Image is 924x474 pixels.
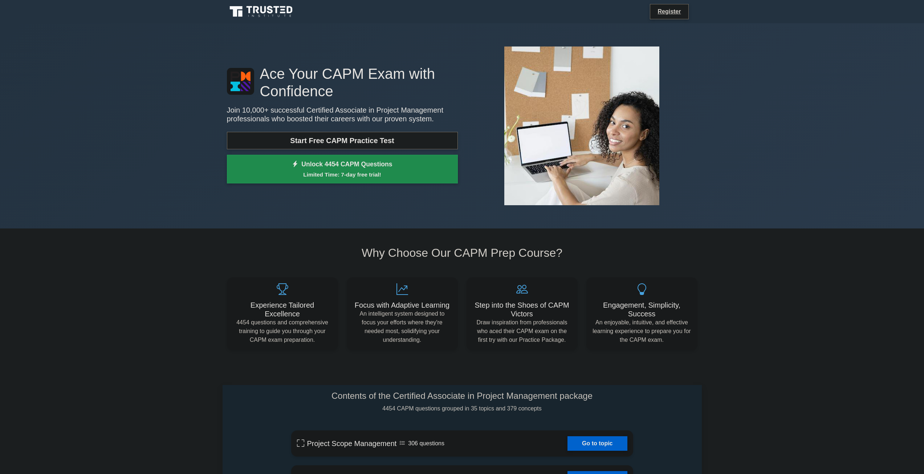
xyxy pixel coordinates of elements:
[227,155,458,184] a: Unlock 4454 CAPM QuestionsLimited Time: 7-day free trial!
[353,301,452,309] h5: Focus with Adaptive Learning
[353,309,452,344] p: An intelligent system designed to focus your efforts where they're needed most, solidifying your ...
[233,301,332,318] h5: Experience Tailored Excellence
[472,301,572,318] h5: Step into the Shoes of CAPM Victors
[227,246,697,260] h2: Why Choose Our CAPM Prep Course?
[236,170,449,179] small: Limited Time: 7-day free trial!
[592,318,692,344] p: An enjoyable, intuitive, and effective learning experience to prepare you for the CAPM exam.
[291,391,633,401] h4: Contents of the Certified Associate in Project Management package
[472,318,572,344] p: Draw inspiration from professionals who aced their CAPM exam on the first try with our Practice P...
[227,106,458,123] p: Join 10,000+ successful Certified Associate in Project Management professionals who boosted their...
[227,65,458,100] h1: Ace Your CAPM Exam with Confidence
[653,7,685,16] a: Register
[567,436,627,451] a: Go to topic
[227,132,458,149] a: Start Free CAPM Practice Test
[233,318,332,344] p: 4454 questions and comprehensive training to guide you through your CAPM exam preparation.
[291,391,633,413] div: 4454 CAPM questions grouped in 35 topics and 379 concepts
[592,301,692,318] h5: Engagement, Simplicity, Success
